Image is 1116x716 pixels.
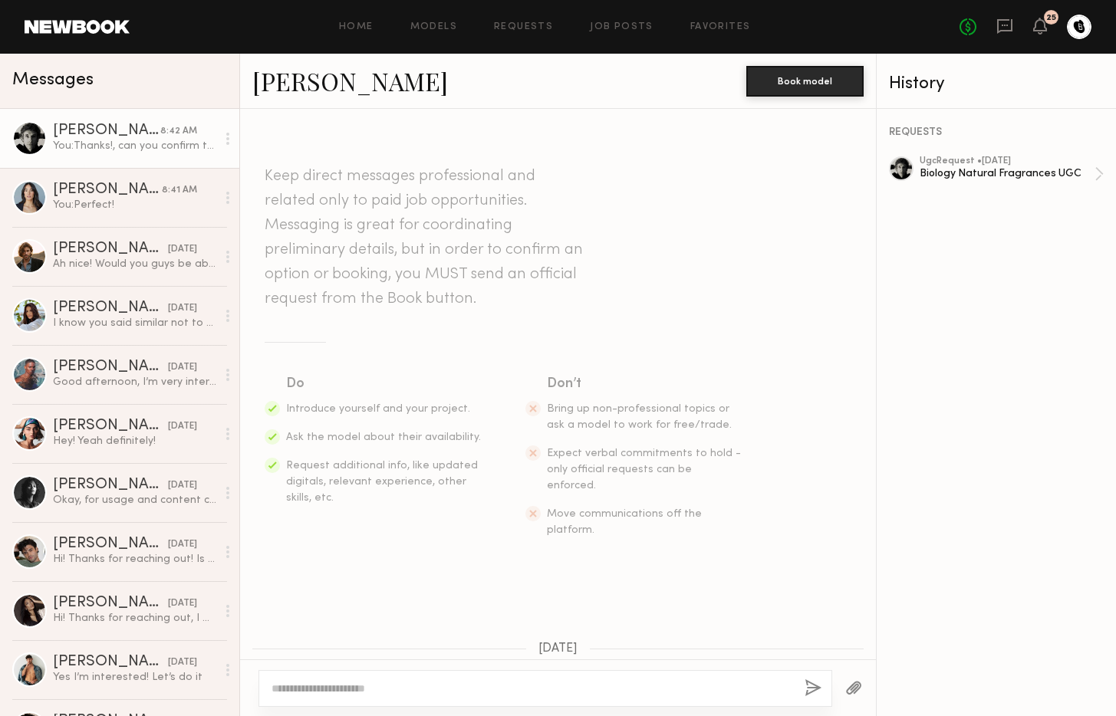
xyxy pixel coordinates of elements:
span: Introduce yourself and your project. [286,404,470,414]
span: Messages [12,71,94,89]
div: [PERSON_NAME] [53,478,168,493]
div: Don’t [547,373,743,395]
a: [PERSON_NAME] [252,64,448,97]
a: Home [339,22,374,32]
div: [PERSON_NAME] [53,241,168,257]
div: [PERSON_NAME] [53,360,168,375]
span: Move communications off the platform. [547,509,702,535]
a: Models [410,22,457,32]
div: Good afternoon, I’m very interested in trying out your new parfum fragrance. [53,375,216,389]
div: Hi! Thanks for reaching out! Is there wiggle room with rate? My rate is usually starts at $500 fo... [53,552,216,567]
button: Book model [746,66,864,97]
span: [DATE] [538,642,578,655]
div: [PERSON_NAME] [53,123,160,139]
div: Okay, for usage and content creation, I charge 550. Let me know if that works and I’m happy to co... [53,493,216,507]
div: History [889,75,1104,93]
div: [DATE] [168,596,197,611]
a: Requests [494,22,553,32]
a: Favorites [690,22,751,32]
div: ugc Request • [DATE] [920,156,1095,166]
div: I know you said similar not to be repetitive, but want to make sure. I usually do any review vide... [53,316,216,330]
div: [PERSON_NAME] [53,537,168,552]
span: Bring up non-professional topics or ask a model to work for free/trade. [547,404,732,430]
header: Keep direct messages professional and related only to paid job opportunities. Messaging is great ... [265,164,587,311]
div: 8:41 AM [162,183,197,198]
a: Job Posts [590,22,653,32]
a: Book model [746,74,864,87]
div: Do [286,373,482,395]
div: [PERSON_NAME] [53,655,168,670]
div: [DATE] [168,301,197,316]
span: Request additional info, like updated digitals, relevant experience, other skills, etc. [286,461,478,503]
div: [PERSON_NAME] [53,301,168,316]
div: [DATE] [168,537,197,552]
div: Ah nice! Would you guys be able to make $500 work? Thats usually my base rate [53,257,216,271]
div: [PERSON_NAME] [53,596,168,611]
div: You: Thanks!, can you confirm that you received "deep". We will be sending you script [DATE]. [53,139,216,153]
div: [DATE] [168,360,197,375]
div: Biology Natural Fragrances UGC [920,166,1095,181]
span: Expect verbal commitments to hold - only official requests can be enforced. [547,448,741,491]
div: [PERSON_NAME] [53,182,162,198]
a: ugcRequest •[DATE]Biology Natural Fragrances UGC [920,156,1104,192]
div: 25 [1046,14,1056,22]
div: [DATE] [168,478,197,493]
div: REQUESTS [889,127,1104,138]
div: [PERSON_NAME] [53,419,168,434]
div: Hi! Thanks for reaching out, I would love to be apart of this. My rate usually starts at 300, thi... [53,611,216,626]
div: [DATE] [168,242,197,257]
div: [DATE] [168,419,197,434]
span: Ask the model about their availability. [286,432,481,442]
div: 8:42 AM [160,124,197,139]
div: Yes I’m interested! Let’s do it [53,670,216,685]
div: You: Perfect! [53,198,216,212]
div: Hey! Yeah definitely! [53,434,216,448]
div: [DATE] [168,655,197,670]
